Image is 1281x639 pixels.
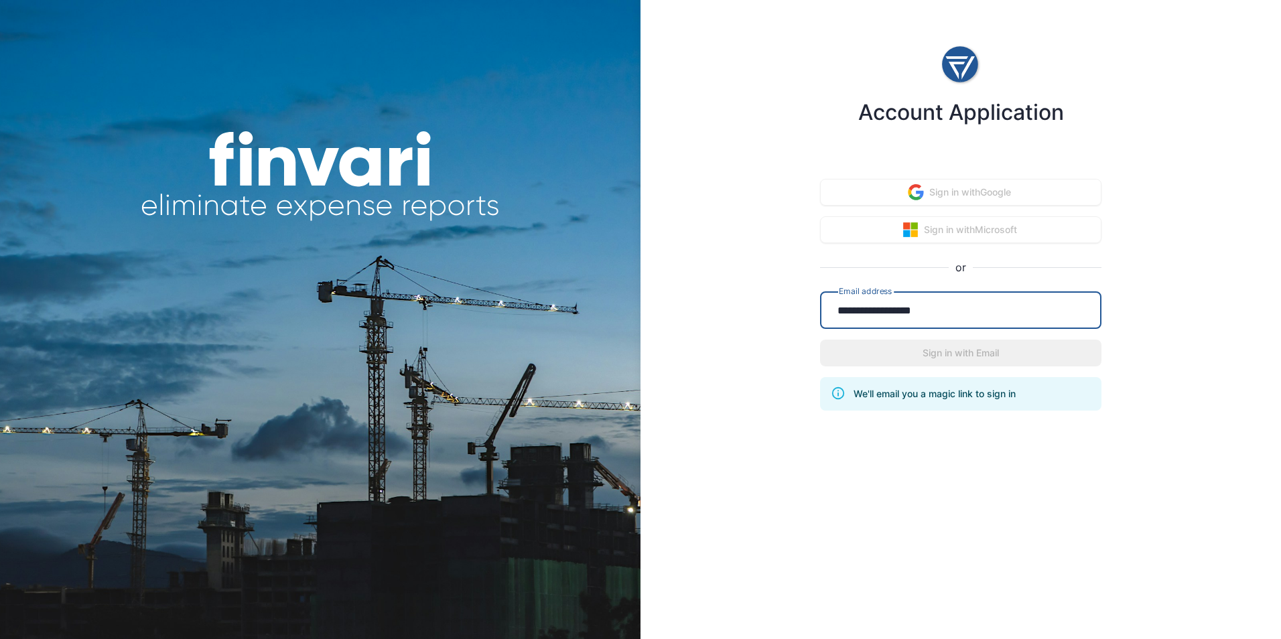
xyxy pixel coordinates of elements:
[854,381,1016,407] div: We'll email you a magic link to sign in
[941,41,981,89] img: logo
[858,100,1064,125] h4: Account Application
[949,259,972,275] span: or
[141,131,500,222] img: finvari headline
[838,285,894,297] label: Email address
